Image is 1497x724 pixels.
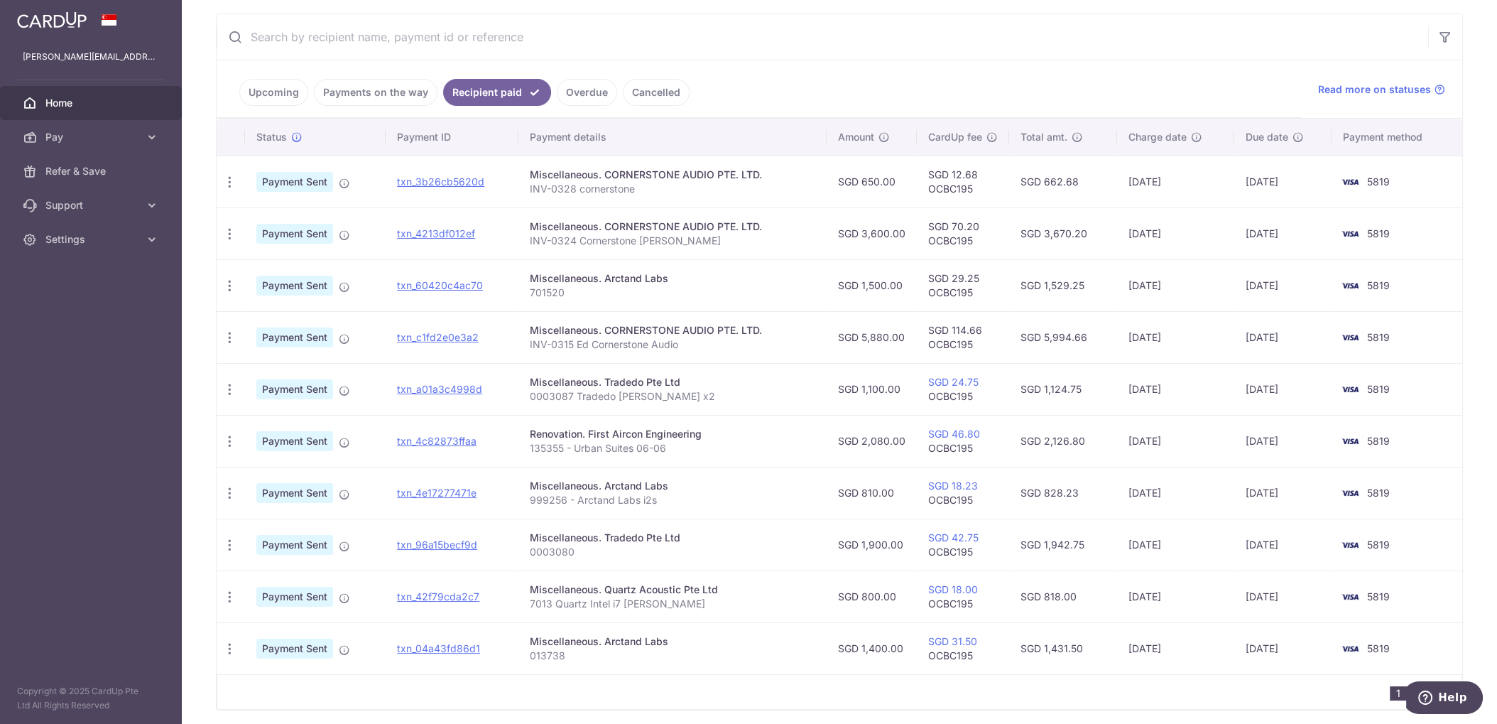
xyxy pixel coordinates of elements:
[397,590,479,603] a: txn_42f79cda2c7
[1234,571,1332,622] td: [DATE]
[1020,130,1067,144] span: Total amt.
[838,130,874,144] span: Amount
[1234,415,1332,467] td: [DATE]
[917,571,1009,622] td: OCBC195
[1367,435,1390,447] span: 5819
[1009,571,1117,622] td: SGD 818.00
[530,479,815,493] div: Miscellaneous. Arctand Labs
[1009,207,1117,259] td: SGD 3,670.20
[1336,277,1364,294] img: Bank Card
[928,635,977,647] a: SGD 31.50
[314,79,437,106] a: Payments on the way
[1367,175,1390,188] span: 5819
[1009,467,1117,519] td: SGD 828.23
[23,50,159,64] p: [PERSON_NAME][EMAIL_ADDRESS][DOMAIN_NAME]
[928,531,979,544] a: SGD 42.75
[45,96,139,110] span: Home
[623,79,690,106] a: Cancelled
[397,279,483,291] a: txn_60420c4ac70
[827,259,917,311] td: SGD 1,500.00
[917,363,1009,415] td: OCBC195
[217,14,1428,60] input: Search by recipient name, payment id or reference
[1009,363,1117,415] td: SGD 1,124.75
[917,259,1009,311] td: SGD 29.25 OCBC195
[827,156,917,207] td: SGD 650.00
[557,79,617,106] a: Overdue
[530,182,815,196] p: INV-0328 cornerstone
[397,175,484,188] a: txn_3b26cb5620d
[1009,156,1117,207] td: SGD 662.68
[256,431,333,451] span: Payment Sent
[397,487,477,499] a: txn_4e17277471e
[530,427,815,441] div: Renovation. First Aircon Engineering
[530,634,815,649] div: Miscellaneous. Arctand Labs
[827,467,917,519] td: SGD 810.00
[827,519,917,571] td: SGD 1,900.00
[1336,329,1364,346] img: Bank Card
[1234,207,1332,259] td: [DATE]
[1234,622,1332,674] td: [DATE]
[397,227,475,239] a: txn_4213df012ef
[256,328,333,347] span: Payment Sent
[1117,311,1234,363] td: [DATE]
[1367,331,1390,343] span: 5819
[256,535,333,555] span: Payment Sent
[256,639,333,659] span: Payment Sent
[1367,383,1390,395] span: 5819
[1009,311,1117,363] td: SGD 5,994.66
[530,545,815,559] p: 0003080
[1234,519,1332,571] td: [DATE]
[917,622,1009,674] td: OCBC195
[1336,536,1364,553] img: Bank Card
[1009,259,1117,311] td: SGD 1,529.25
[1128,130,1187,144] span: Charge date
[827,415,917,467] td: SGD 2,080.00
[256,483,333,503] span: Payment Sent
[917,207,1009,259] td: SGD 70.20 OCBC195
[386,119,518,156] th: Payment ID
[1390,686,1407,701] li: 1
[530,493,815,507] p: 999256 - Arctand Labs i2s
[1234,363,1332,415] td: [DATE]
[530,441,815,455] p: 135355 - Urban Suites 06-06
[530,583,815,597] div: Miscellaneous. Quartz Acoustic Pte Ltd
[518,119,827,156] th: Payment details
[827,571,917,622] td: SGD 800.00
[928,480,978,492] a: SGD 18.23
[1336,381,1364,398] img: Bank Card
[1234,259,1332,311] td: [DATE]
[917,311,1009,363] td: SGD 114.66 OCBC195
[397,539,477,551] a: txn_96a15becf9d
[928,428,980,440] a: SGD 46.80
[256,130,287,144] span: Status
[256,276,333,296] span: Payment Sent
[1336,588,1364,605] img: Bank Card
[530,389,815,404] p: 0003087 Tradedo [PERSON_NAME] x2
[45,232,139,247] span: Settings
[1009,415,1117,467] td: SGD 2,126.80
[1117,363,1234,415] td: [DATE]
[917,415,1009,467] td: OCBC195
[1117,467,1234,519] td: [DATE]
[1336,173,1364,190] img: Bank Card
[1117,519,1234,571] td: [DATE]
[397,435,477,447] a: txn_4c82873ffaa
[443,79,551,106] a: Recipient paid
[1234,156,1332,207] td: [DATE]
[530,531,815,545] div: Miscellaneous. Tradedo Pte Ltd
[530,649,815,663] p: 013738
[1009,622,1117,674] td: SGD 1,431.50
[256,172,333,192] span: Payment Sent
[1246,130,1288,144] span: Due date
[1318,82,1431,97] span: Read more on statuses
[530,234,815,248] p: INV-0324 Cornerstone [PERSON_NAME]
[1367,279,1390,291] span: 5819
[1117,622,1234,674] td: [DATE]
[256,587,333,607] span: Payment Sent
[1390,675,1461,709] nav: pager
[1234,467,1332,519] td: [DATE]
[827,363,917,415] td: SGD 1,100.00
[1367,539,1390,551] span: 5819
[1367,590,1390,603] span: 5819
